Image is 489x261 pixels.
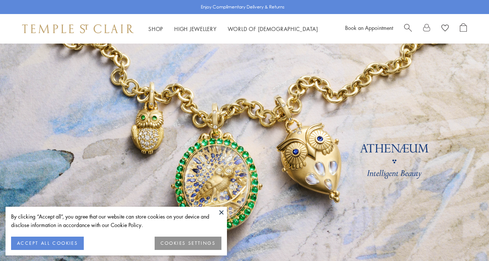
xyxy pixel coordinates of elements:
[404,23,412,34] a: Search
[441,23,449,34] a: View Wishlist
[22,24,134,33] img: Temple St. Clair
[155,237,221,250] button: COOKIES SETTINGS
[201,3,285,11] p: Enjoy Complimentary Delivery & Returns
[345,24,393,31] a: Book an Appointment
[11,212,221,229] div: By clicking “Accept all”, you agree that our website can store cookies on your device and disclos...
[228,25,318,32] a: World of [DEMOGRAPHIC_DATA]World of [DEMOGRAPHIC_DATA]
[452,226,482,254] iframe: Gorgias live chat messenger
[174,25,217,32] a: High JewelleryHigh Jewellery
[460,23,467,34] a: Open Shopping Bag
[148,25,163,32] a: ShopShop
[11,237,84,250] button: ACCEPT ALL COOKIES
[148,24,318,34] nav: Main navigation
